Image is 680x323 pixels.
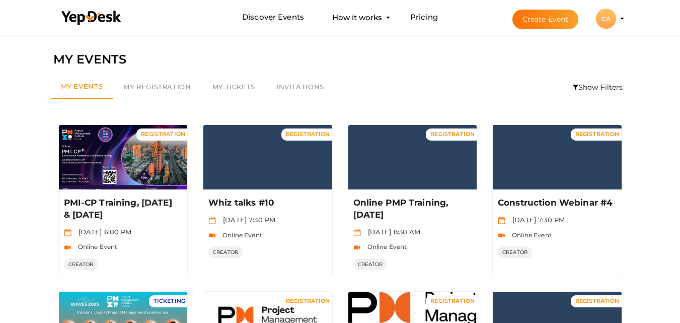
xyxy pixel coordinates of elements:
[208,246,243,258] span: CREATOR
[596,15,616,23] profile-pic: CA
[593,8,619,29] button: CA
[202,76,266,99] a: My Tickets
[64,244,71,251] img: video-icon.svg
[73,228,132,236] span: [DATE] 6:00 PM
[212,83,255,91] span: My Tickets
[64,229,71,236] img: calendar.svg
[512,10,579,29] button: Create Event
[208,217,216,224] img: calendar.svg
[208,197,325,209] p: Whiz talks #10
[64,197,180,221] p: PMI-CP Training, [DATE] & [DATE]
[123,83,191,91] span: My Registration
[498,246,532,258] span: CREATOR
[353,244,361,251] img: video-icon.svg
[566,76,630,99] li: Show Filters
[242,8,304,27] a: Discover Events
[51,76,113,99] a: My Events
[61,82,103,90] span: My Events
[507,216,565,224] span: [DATE] 7:30 PM
[498,232,505,239] img: video-icon.svg
[363,228,421,236] span: [DATE] 8:30 AM
[596,9,616,29] div: CA
[353,197,470,221] p: Online PMP Training, [DATE]
[276,83,324,91] span: Invitations
[353,259,388,270] span: CREATOR
[498,217,505,224] img: calendar.svg
[266,76,335,99] a: Invitations
[217,231,262,239] span: Online Event
[218,216,275,224] span: [DATE] 7:30 PM
[498,197,614,209] p: Construction Webinar #4
[507,231,552,239] span: Online Event
[362,243,407,250] span: Online Event
[113,76,201,99] a: My Registration
[329,8,385,27] button: How it works
[208,232,216,239] img: video-icon.svg
[410,8,438,27] a: Pricing
[53,50,627,69] div: MY EVENTS
[353,229,361,236] img: calendar.svg
[73,243,118,250] span: Online Event
[64,259,98,270] span: CREATOR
